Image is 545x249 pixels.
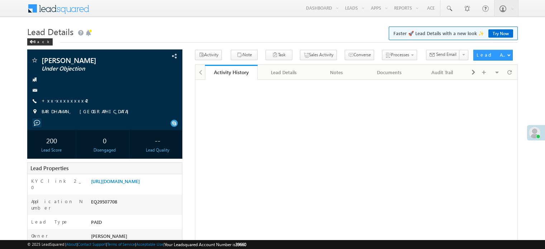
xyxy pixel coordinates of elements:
button: Task [266,50,292,60]
a: Acceptable Use [136,242,163,246]
a: Activity History [205,65,258,80]
div: Back [27,38,53,46]
button: Converse [345,50,374,60]
span: [PERSON_NAME] [91,233,127,239]
button: Lead Actions [473,50,513,61]
div: Documents [369,68,410,77]
div: Disengaged [82,147,127,153]
span: [PERSON_NAME] [42,57,138,64]
label: Application Number [31,198,83,211]
div: Notes [316,68,357,77]
div: 200 [29,134,74,147]
span: Lead Properties [30,164,68,172]
div: Audit Trail [422,68,463,77]
label: Owner [31,233,48,239]
a: +xx-xxxxxxxx42 [42,97,91,104]
button: Sales Activity [300,50,337,60]
span: BARDHAMAN, [GEOGRAPHIC_DATA] [42,108,132,115]
button: Processes [382,50,417,60]
span: 39660 [235,242,246,247]
span: Faster 🚀 Lead Details with a new look ✨ [393,30,513,37]
label: Lead Type [31,219,68,225]
a: Back [27,38,56,44]
span: Lead Details [27,26,73,37]
div: PAID [89,219,182,229]
div: Lead Quality [135,147,180,153]
button: Activity [195,50,222,60]
div: -- [135,134,180,147]
div: 0 [82,134,127,147]
a: Audit Trail [416,65,469,80]
button: Note [231,50,258,60]
span: Processes [391,52,409,57]
a: Terms of Service [107,242,135,246]
div: EQ29507708 [89,198,182,208]
a: Lead Details [258,65,310,80]
div: Activity History [210,69,252,76]
span: Send Email [436,51,456,58]
div: Lead Details [263,68,304,77]
span: Under Objection [42,65,138,72]
button: Send Email [426,50,460,60]
a: Documents [363,65,416,80]
label: KYC link 2_0 [31,178,83,191]
a: About [66,242,77,246]
div: Lead Actions [477,52,507,58]
a: Notes [311,65,363,80]
span: Your Leadsquared Account Number is [164,242,246,247]
span: © 2025 LeadSquared | | | | | [27,241,246,248]
div: Lead Score [29,147,74,153]
a: Try Now [488,29,513,38]
a: Contact Support [78,242,106,246]
a: [URL][DOMAIN_NAME] [91,178,140,184]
